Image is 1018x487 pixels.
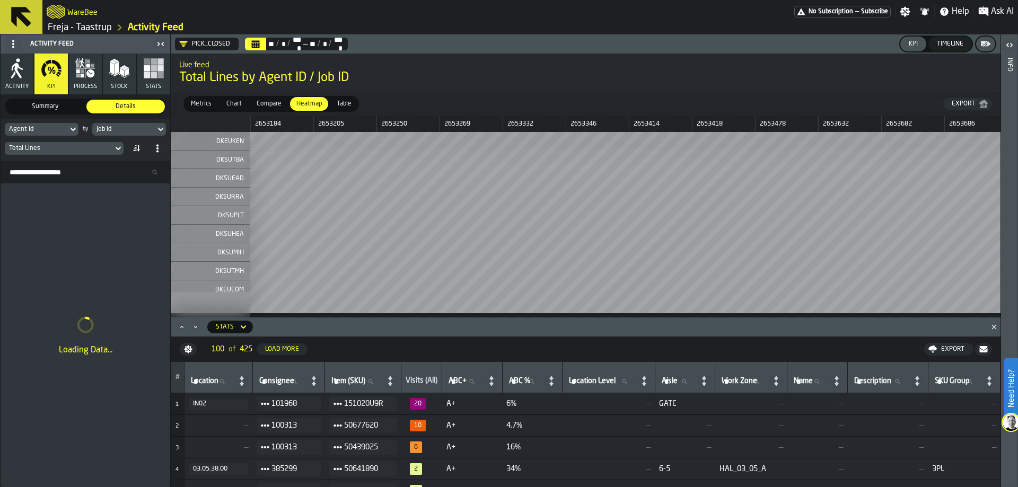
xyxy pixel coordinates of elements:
span: label [569,377,616,385]
span: — [792,421,844,430]
div: day: 2653205 [313,116,376,132]
div: Export [947,100,979,108]
div: DKSUPLT [171,206,250,225]
div: thumb [290,97,328,111]
span: label [935,377,970,385]
span: — [932,421,996,430]
span: DKSUMIH [185,249,244,256]
span: — [567,421,651,430]
a: link-to-/wh/i/36c4991f-68ef-4ca7-ab45-a2252c911eea/feed/1c3b701f-6b04-4760-b41b-8b45b7e376fe [128,22,183,33]
div: DropdownMenuValue-activity-metric [207,321,253,333]
input: label [446,375,483,388]
label: button-switch-multi-Heatmap [289,96,329,112]
div: day: 2653414 [629,116,691,132]
input: label [660,375,696,388]
span: DKSUTMH [185,268,244,275]
div: DropdownMenuValue-_yPKrWOEeOgDCjXqlYdhz [175,38,239,50]
span: # [175,374,180,381]
div: DropdownMenuValue-eventsCount [5,142,124,155]
label: button-toggle-Ask AI [974,5,1018,18]
h2: Sub Title [67,6,98,17]
input: label [719,375,768,388]
div: Load More [261,346,303,353]
div: / [275,40,279,48]
span: Summary [8,102,82,111]
button: button-03.05.38.00 [189,463,248,475]
span: 2 [410,463,422,475]
button: Minimize [189,322,202,332]
span: 10 [410,420,426,431]
span: Subscribe [861,8,888,15]
span: — [719,443,783,451]
div: thumb [86,100,165,113]
span: DKSUEAD [185,175,244,182]
button: Close [988,322,1001,332]
div: DropdownMenuValue-agentId [9,126,64,133]
span: A+ [446,400,498,408]
div: DKEUKEN [171,132,250,150]
span: — [852,443,924,451]
input: label [189,375,233,388]
div: Menu Subscription [794,6,891,17]
span: — [567,400,651,408]
div: title-Total Lines by Agent ID / Job ID [171,54,1001,92]
label: button-toggle-Close me [153,38,168,50]
span: 6 [410,441,422,453]
div: day: 2653682 [881,116,944,132]
span: 3 [175,445,179,451]
div: Select date range [279,40,287,48]
span: — [792,465,844,473]
span: 50641890 [344,463,389,475]
div: day: 2653418 [692,116,754,132]
span: Metrics [187,99,216,109]
span: — [719,421,783,430]
label: button-toggle-Help [935,5,973,18]
span: — [792,443,844,451]
span: 6-5 [659,465,711,473]
span: A+ [446,421,498,430]
div: Select date range [331,36,344,52]
button: button-KPI [900,37,926,51]
span: 3PL [932,465,996,473]
span: 16% [506,443,558,451]
input: label [852,375,909,388]
span: Compare [252,99,286,109]
div: / [287,40,291,48]
div: Visits (All) [406,376,437,387]
header: Info [1001,34,1017,487]
span: Table [332,99,356,109]
span: KPI [47,83,56,90]
div: Select date range [245,38,348,50]
button: button-IN02 [189,398,248,410]
span: label [449,377,467,385]
span: No Subscription [809,8,853,15]
span: Chart [222,99,246,109]
span: — [567,465,651,473]
button: button-Export [943,98,992,110]
button: button- [975,343,992,356]
div: / [328,40,332,48]
input: label [507,375,543,388]
button: button-Export [924,343,973,356]
span: label [794,377,813,385]
div: day: 2653332 [503,116,565,132]
span: 100313 [271,419,312,432]
span: 20 [410,398,426,410]
button: Maximize [175,322,188,332]
input: label [329,375,382,388]
span: 1 [175,402,179,408]
span: 34% [506,465,558,473]
div: DropdownMenuValue-agentId [5,123,78,136]
label: button-switch-multi-Summary [5,99,85,114]
span: label [662,377,678,385]
div: thumb [185,97,218,111]
span: — [659,421,711,430]
label: button-switch-multi-Compare [249,96,289,112]
div: DropdownMenuValue-_yPKrWOEeOgDCjXqlYdhz [179,40,230,48]
span: Help [952,5,969,18]
span: 100313 [271,441,312,454]
div: DKSURRA [171,188,250,206]
span: DKSUHEA [185,231,244,238]
a: logo-header [47,2,65,21]
span: A+ [446,465,498,473]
